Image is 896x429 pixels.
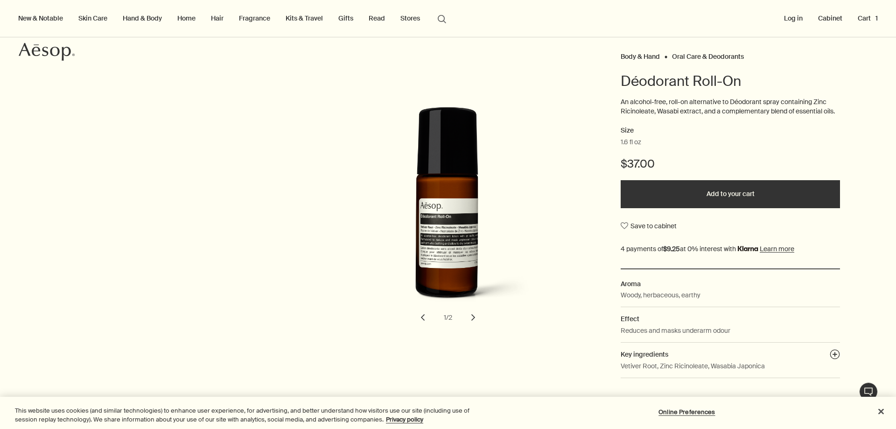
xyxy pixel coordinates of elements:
[19,42,75,61] svg: Aesop
[299,107,597,328] div: Déodorant Roll-On
[621,218,677,234] button: Save to cabinet
[621,72,840,91] h1: Déodorant Roll-On
[621,125,840,136] h2: Size
[859,382,878,401] button: Live Assistance
[209,12,225,24] a: Hair
[347,107,553,316] img: Back of Déodorant Roll-On in amber glass bottle
[871,401,891,422] button: Close
[621,279,840,289] h2: Aroma
[621,350,668,359] span: Key ingredients
[621,52,660,56] a: Body & Hand
[237,12,272,24] a: Fragrance
[830,349,840,362] button: Key ingredients
[121,12,164,24] a: Hand & Body
[621,314,840,324] h2: Effect
[367,12,387,24] a: Read
[16,40,77,66] a: Aesop
[399,12,422,24] button: Stores
[621,290,700,300] p: Woody, herbaceous, earthy
[621,325,730,336] p: Reduces and masks underarm odour
[621,361,765,371] p: Vetiver Root, Zinc Ricinoleate, Wasabia Japonica
[621,180,840,208] button: Add to your cart - $37.00
[463,307,483,328] button: next slide
[782,12,805,24] button: Log in
[386,415,423,423] a: More information about your privacy, opens in a new tab
[16,12,65,24] button: New & Notable
[434,9,450,27] button: Open search
[672,52,744,56] a: Oral Care & Deodorants
[77,12,109,24] a: Skin Care
[15,406,493,424] div: This website uses cookies (and similar technologies) to enhance user experience, for advertising,...
[856,12,880,24] button: Cart1
[336,12,355,24] a: Gifts
[175,12,197,24] a: Home
[816,12,844,24] a: Cabinet
[621,98,840,116] p: An alcohol-free, roll-on alternative to Déodorant spray containing Zinc Ricinoleate, Wasabi extra...
[658,403,716,422] button: Online Preferences, Opens the preference center dialog
[413,307,433,328] button: previous slide
[621,138,641,147] span: 1.6 fl oz
[621,156,655,171] span: $37.00
[284,12,325,24] a: Kits & Travel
